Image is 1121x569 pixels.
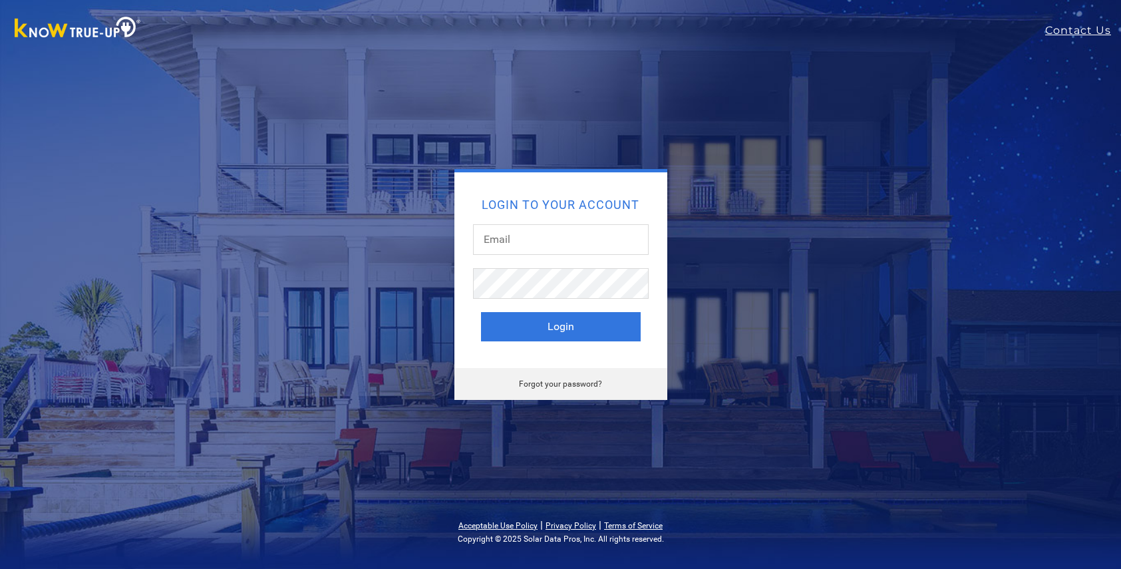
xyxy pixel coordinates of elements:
[519,379,602,389] a: Forgot your password?
[481,199,641,211] h2: Login to your account
[1045,23,1121,39] a: Contact Us
[604,521,663,530] a: Terms of Service
[599,518,601,531] span: |
[8,14,148,44] img: Know True-Up
[458,521,538,530] a: Acceptable Use Policy
[481,312,641,341] button: Login
[540,518,543,531] span: |
[473,224,649,255] input: Email
[546,521,596,530] a: Privacy Policy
